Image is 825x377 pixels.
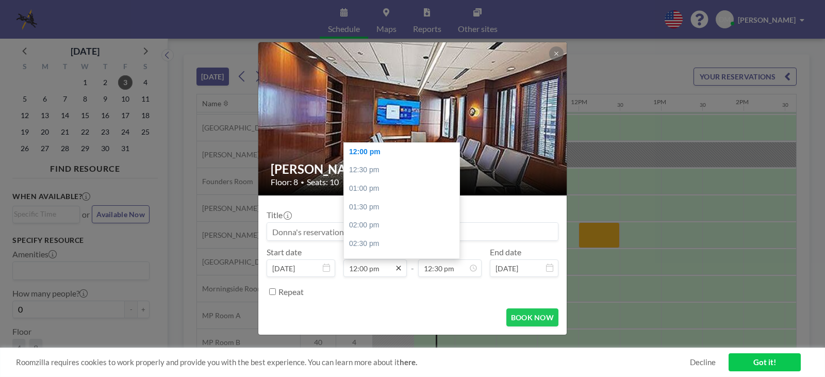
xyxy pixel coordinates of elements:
[344,235,465,253] div: 02:30 pm
[344,161,465,179] div: 12:30 pm
[344,179,465,198] div: 01:00 pm
[490,247,521,257] label: End date
[690,357,716,367] a: Decline
[271,177,298,187] span: Floor: 8
[278,287,304,297] label: Repeat
[307,177,339,187] span: Seats: 10
[344,198,465,217] div: 01:30 pm
[411,251,414,273] span: -
[344,253,465,271] div: 03:00 pm
[729,353,801,371] a: Got it!
[344,216,465,235] div: 02:00 pm
[271,161,555,177] h2: [PERSON_NAME] Room
[301,178,304,186] span: •
[16,357,690,367] span: Roomzilla requires cookies to work properly and provide you with the best experience. You can lea...
[267,210,291,220] label: Title
[506,308,558,326] button: BOOK NOW
[400,357,417,367] a: here.
[344,143,465,161] div: 12:00 pm
[267,247,302,257] label: Start date
[267,223,558,240] input: Donna's reservation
